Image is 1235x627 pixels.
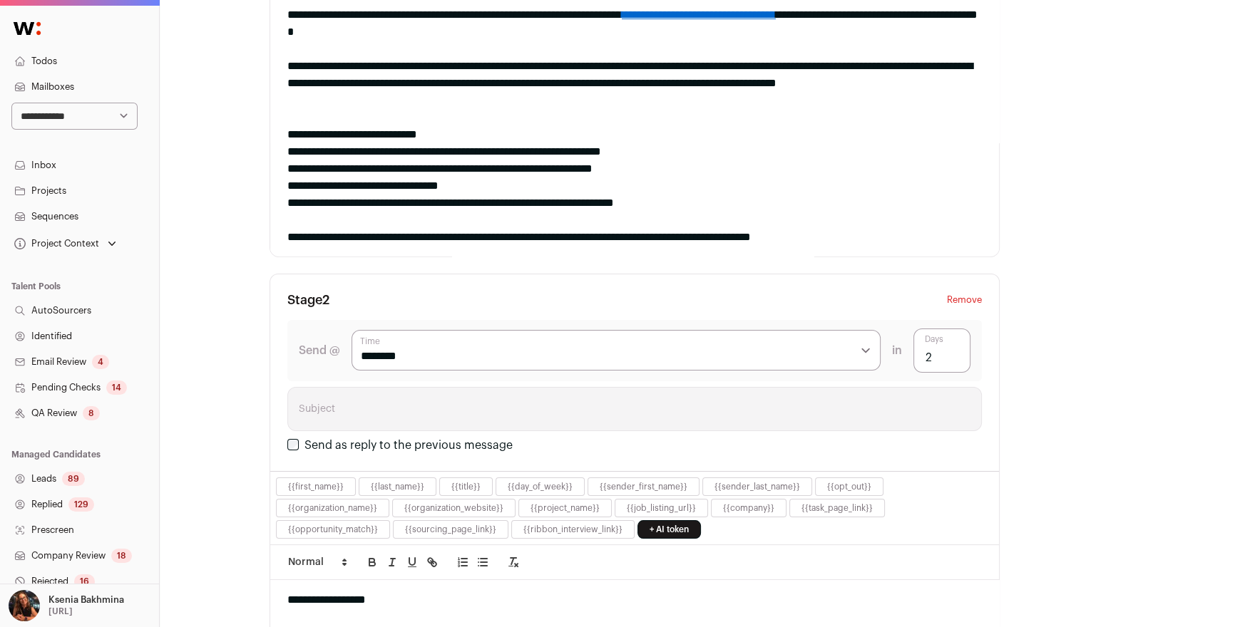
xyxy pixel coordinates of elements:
button: {{company}} [723,502,774,514]
button: {{ribbon_interview_link}} [523,524,622,535]
a: + AI token [637,520,701,539]
button: {{title}} [451,481,481,492]
button: {{sender_last_name}} [714,481,800,492]
button: {{project_name}} [531,502,600,514]
button: {{opportunity_match}} [288,524,378,535]
label: Send @ [299,342,340,359]
button: {{sender_first_name}} [600,481,687,492]
button: Remove [947,291,982,309]
button: Open dropdown [11,234,119,254]
button: {{first_name}} [288,481,344,492]
div: 129 [68,497,94,512]
button: {{job_listing_url}} [627,502,696,514]
h3: Stage [287,291,329,309]
span: in [892,342,902,359]
button: {{task_page_link}} [801,502,873,514]
div: 18 [111,549,132,563]
img: 13968079-medium_jpg [9,590,40,621]
div: 16 [74,574,95,589]
img: Wellfound [6,14,48,43]
button: {{day_of_week}} [508,481,573,492]
button: {{last_name}} [371,481,424,492]
div: Project Context [11,238,99,249]
button: {{organization_name}} [288,502,377,514]
button: {{organization_website}} [404,502,503,514]
button: Open dropdown [6,590,127,621]
button: {{opt_out}} [827,481,871,492]
p: Ksenia Bakhmina [48,594,124,606]
span: 2 [322,294,329,306]
div: 14 [106,380,127,395]
div: 4 [92,355,109,369]
label: Send as reply to the previous message [304,440,513,451]
button: {{sourcing_page_link}} [405,524,496,535]
input: Days [913,328,970,373]
div: 8 [83,406,100,420]
div: 89 [62,472,85,486]
p: [URL] [48,606,73,617]
input: Subject [287,387,982,431]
